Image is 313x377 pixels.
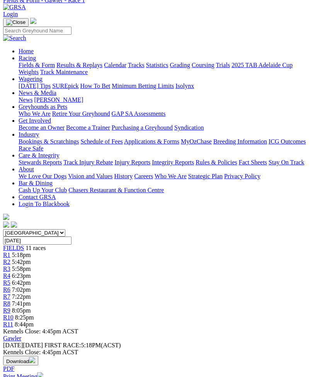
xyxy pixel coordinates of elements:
a: Schedule of Fees [80,138,122,145]
a: [PERSON_NAME] [34,96,83,103]
a: R2 [3,259,10,265]
a: Stewards Reports [19,159,62,166]
span: 8:05pm [12,307,31,314]
a: Retire Your Greyhound [52,110,110,117]
div: Greyhounds as Pets [19,110,310,117]
a: Who We Are [155,173,187,179]
img: download.svg [29,357,35,363]
img: logo-grsa-white.png [3,214,9,220]
div: Bar & Dining [19,187,310,194]
a: R3 [3,265,10,272]
a: Stay On Track [269,159,304,166]
a: Integrity Reports [152,159,194,166]
span: 5:42pm [12,259,31,265]
div: Industry [19,138,310,152]
a: Coursing [192,62,214,68]
div: News & Media [19,96,310,103]
a: Minimum Betting Limits [112,83,174,89]
img: Search [3,35,26,42]
span: 11 races [26,245,46,251]
a: R1 [3,252,10,258]
a: 2025 TAB Adelaide Cup [231,62,293,68]
a: Gawler [3,335,21,341]
a: R10 [3,314,14,321]
img: logo-grsa-white.png [30,18,36,24]
div: Racing [19,62,310,76]
div: Kennels Close: 4:45pm ACST [3,349,310,356]
a: Track Injury Rebate [63,159,113,166]
a: News & Media [19,90,56,96]
input: Select date [3,237,71,245]
div: Wagering [19,83,310,90]
a: Fields & Form [19,62,55,68]
span: FIRST RACE: [44,342,81,348]
a: Breeding Information [213,138,267,145]
a: FIELDS [3,245,24,251]
a: Become an Owner [19,124,65,131]
span: 6:23pm [12,272,31,279]
a: Statistics [146,62,168,68]
a: Bookings & Scratchings [19,138,79,145]
div: Download [3,365,310,372]
img: twitter.svg [11,221,17,228]
a: Contact GRSA [19,194,56,200]
a: Fact Sheets [239,159,267,166]
a: Racing [19,55,36,61]
span: 7:41pm [12,300,31,307]
a: Purchasing a Greyhound [112,124,173,131]
a: MyOzChase [181,138,212,145]
a: We Love Our Dogs [19,173,66,179]
a: R4 [3,272,10,279]
span: 8:44pm [15,321,34,328]
span: 7:02pm [12,286,31,293]
span: 5:58pm [12,265,31,272]
img: Close [6,19,26,25]
a: History [114,173,133,179]
a: Grading [170,62,190,68]
a: Industry [19,131,39,138]
a: SUREpick [52,83,78,89]
span: R9 [3,307,10,314]
div: Get Involved [19,124,310,131]
a: R8 [3,300,10,307]
span: 5:18pm [12,252,31,258]
a: R11 [3,321,13,328]
a: Tracks [128,62,145,68]
a: Chasers Restaurant & Function Centre [68,187,164,193]
a: How To Bet [80,83,111,89]
a: Trials [216,62,230,68]
a: Results & Replays [56,62,102,68]
a: PDF [3,365,14,372]
span: 6:42pm [12,279,31,286]
a: Rules & Policies [196,159,237,166]
button: Download [3,356,38,365]
a: Become a Trainer [66,124,110,131]
a: R5 [3,279,10,286]
a: Get Involved [19,117,51,124]
a: [DATE] Tips [19,83,51,89]
a: Injury Reports [114,159,150,166]
span: 5:18PM(ACST) [44,342,121,348]
span: 7:22pm [12,293,31,300]
a: R6 [3,286,10,293]
a: About [19,166,34,172]
a: Greyhounds as Pets [19,103,67,110]
span: [DATE] [3,342,43,348]
a: GAP SA Assessments [112,110,166,117]
a: Syndication [174,124,204,131]
img: GRSA [3,4,26,11]
a: Care & Integrity [19,152,60,159]
a: Weights [19,69,39,75]
button: Toggle navigation [3,18,29,27]
a: R7 [3,293,10,300]
a: Calendar [104,62,126,68]
a: Wagering [19,76,43,82]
